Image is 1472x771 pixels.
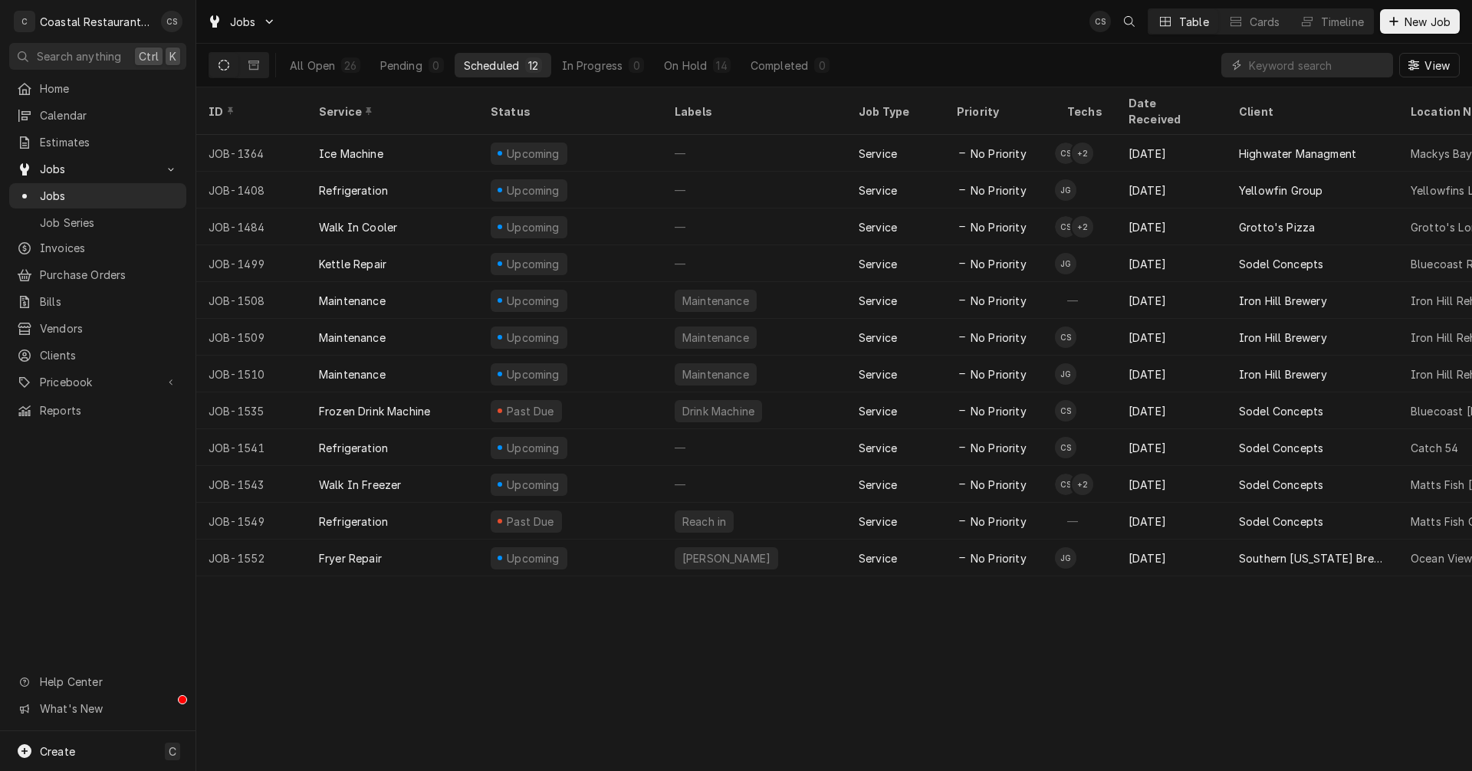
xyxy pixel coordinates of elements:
div: Completed [751,57,808,74]
div: Upcoming [505,366,562,382]
div: [DATE] [1116,172,1227,208]
div: [DATE] [1116,356,1227,392]
div: Sodel Concepts [1239,513,1323,530]
span: No Priority [971,366,1027,382]
span: New Job [1401,14,1454,30]
span: Jobs [40,161,156,177]
div: On Hold [664,57,707,74]
div: JG [1055,547,1076,569]
span: Jobs [40,188,179,204]
span: Pricebook [40,374,156,390]
div: [DATE] [1116,245,1227,282]
div: 14 [716,57,727,74]
div: JOB-1364 [196,135,307,172]
div: Coastal Restaurant Repair [40,14,153,30]
span: C [169,743,176,760]
div: CS [1055,437,1076,458]
div: Maintenance [681,293,751,309]
div: Service [859,366,897,382]
button: Open search [1117,9,1142,34]
div: James Gatton's Avatar [1055,547,1076,569]
a: Go to Jobs [9,156,186,182]
span: No Priority [971,403,1027,419]
div: C [14,11,35,32]
span: Reports [40,402,179,418]
span: Create [40,745,75,758]
div: Kettle Repair [319,256,386,272]
span: Calendar [40,107,179,123]
div: Service [859,146,897,162]
a: Reports [9,398,186,423]
div: Refrigeration [319,440,388,456]
a: Calendar [9,103,186,128]
span: Purchase Orders [40,267,179,283]
div: Upcoming [505,550,562,566]
div: Chris Sockriter's Avatar [1055,326,1076,348]
div: [PERSON_NAME] [681,550,772,566]
div: JOB-1552 [196,540,307,576]
div: Sodel Concepts [1239,440,1323,456]
button: Search anythingCtrlK [9,43,186,70]
div: Chris Sockriter's Avatar [1055,437,1076,458]
div: Upcoming [505,330,562,346]
div: Sodel Concepts [1239,256,1323,272]
div: Service [859,513,897,530]
span: No Priority [971,182,1027,198]
div: CS [1055,143,1076,164]
div: Maintenance [681,330,751,346]
div: Iron Hill Brewery [1239,366,1327,382]
div: Labels [675,103,834,120]
div: Upcoming [505,477,562,493]
div: Grotto's Pizza [1239,219,1315,235]
div: JG [1055,363,1076,385]
div: [DATE] [1116,282,1227,319]
div: — [662,466,846,503]
div: + 2 [1072,474,1093,495]
div: Past Due [505,513,557,530]
div: Upcoming [505,440,562,456]
div: Fryer Repair [319,550,382,566]
div: Yellowfin Group [1239,182,1322,198]
input: Keyword search [1249,53,1385,77]
div: Service [859,219,897,235]
span: Help Center [40,674,177,690]
a: Purchase Orders [9,262,186,287]
span: Vendors [40,320,179,336]
button: View [1399,53,1460,77]
span: No Priority [971,293,1027,309]
div: Chris Sockriter's Avatar [1089,11,1111,32]
div: JOB-1508 [196,282,307,319]
div: Service [859,256,897,272]
div: + 2 [1072,143,1093,164]
a: Home [9,76,186,101]
a: Bills [9,289,186,314]
div: CS [161,11,182,32]
div: JOB-1408 [196,172,307,208]
div: Iron Hill Brewery [1239,293,1327,309]
div: — [662,429,846,466]
div: 26 [344,57,356,74]
span: No Priority [971,219,1027,235]
div: CS [1055,474,1076,495]
div: Upcoming [505,293,562,309]
div: Maintenance [319,366,386,382]
span: What's New [40,700,177,717]
div: ID [209,103,291,120]
div: James Gatton's Avatar [1055,179,1076,201]
div: JOB-1499 [196,245,307,282]
div: Drink Machine [681,403,756,419]
div: Upcoming [505,182,562,198]
div: [DATE] [1116,392,1227,429]
span: No Priority [971,330,1027,346]
div: JOB-1510 [196,356,307,392]
div: JOB-1484 [196,208,307,245]
div: Upcoming [505,146,562,162]
div: Scheduled [464,57,519,74]
div: Refrigeration [319,182,388,198]
div: Reach in [681,513,728,530]
div: [DATE] [1116,540,1227,576]
div: Pending [380,57,422,74]
div: Catch 54 [1411,440,1458,456]
div: JOB-1549 [196,503,307,540]
div: Service [319,103,463,120]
